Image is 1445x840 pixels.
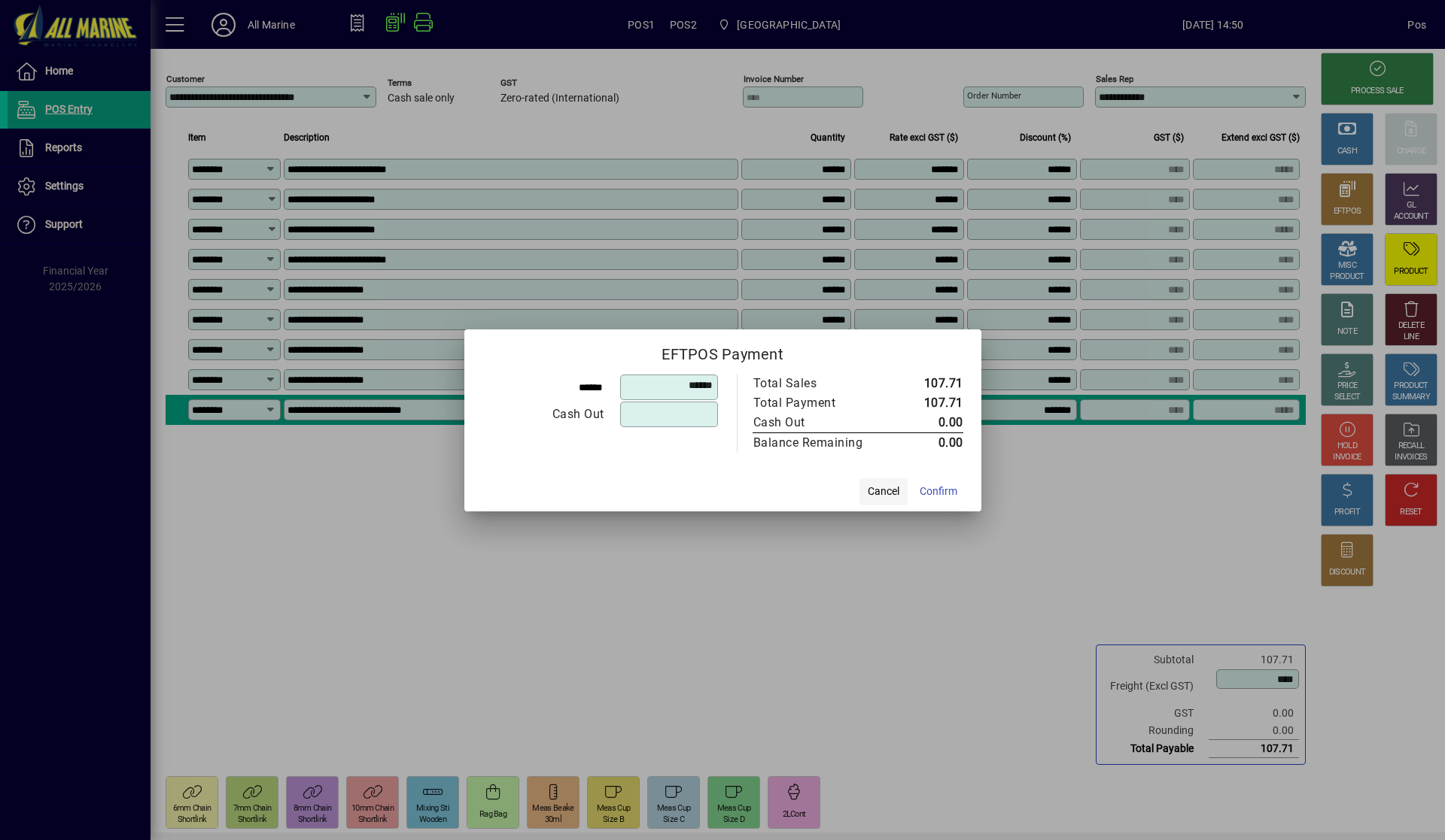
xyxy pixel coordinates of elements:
[753,393,895,413] td: Total Payment
[920,484,957,499] span: Confirm
[753,414,880,432] div: Cash Out
[859,478,908,505] button: Cancel
[753,374,895,393] td: Total Sales
[895,413,963,433] td: 0.00
[895,393,963,413] td: 107.71
[914,478,963,505] button: Confirm
[868,484,899,499] span: Cancel
[753,434,880,452] div: Balance Remaining
[464,329,981,373] h2: EFTPOS Payment
[895,432,963,453] td: 0.00
[895,374,963,393] td: 107.71
[483,405,604,423] div: Cash Out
